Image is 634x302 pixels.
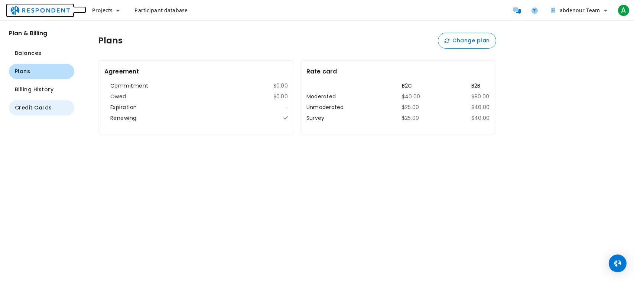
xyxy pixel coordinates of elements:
img: respondent-logo.png [6,3,74,17]
h2: Rate card [306,67,337,76]
span: A [618,4,630,16]
span: Projects [92,7,113,14]
div: Open Intercom Messenger [609,255,627,272]
a: Message participants [510,3,524,18]
button: Navigate to Credit Cards [9,100,74,115]
th: Survey [306,114,351,122]
button: Navigate to Billing History [9,82,74,97]
a: Participant database [129,4,194,17]
th: Moderated [306,93,351,101]
td: $40.00 [471,114,490,122]
span: abdenour Team [560,7,600,14]
a: Help and support [527,3,542,18]
span: Credit Cards [15,104,52,112]
dt: Owed [110,93,126,101]
th: Unmoderated [306,104,351,111]
h2: Plan & Billing [9,30,74,37]
button: Navigate to Plans [9,64,74,79]
dd: - [285,104,288,111]
span: Plans [15,68,30,75]
dt: Renewing [110,114,137,122]
span: Billing History [15,86,54,93]
dd: $0.00 [273,82,288,90]
th: B2C [402,82,420,90]
dd: $0.00 [273,93,288,101]
button: Navigate to Balances [9,46,74,61]
h1: Plans [98,36,123,46]
th: B2B [471,82,490,90]
button: Projects [86,4,126,17]
button: A [616,4,631,17]
dt: Commitment [110,82,149,90]
span: Balances [15,49,42,57]
td: $40.00 [402,93,420,101]
td: $80.00 [471,93,490,101]
h2: Agreement [104,67,139,76]
button: Change plan [438,33,496,49]
td: $40.00 [471,104,490,111]
button: abdenour Team [545,4,613,17]
span: Participant database [134,7,188,14]
td: $25.00 [402,114,420,122]
td: $25.00 [402,104,420,111]
dt: Expiration [110,104,137,111]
